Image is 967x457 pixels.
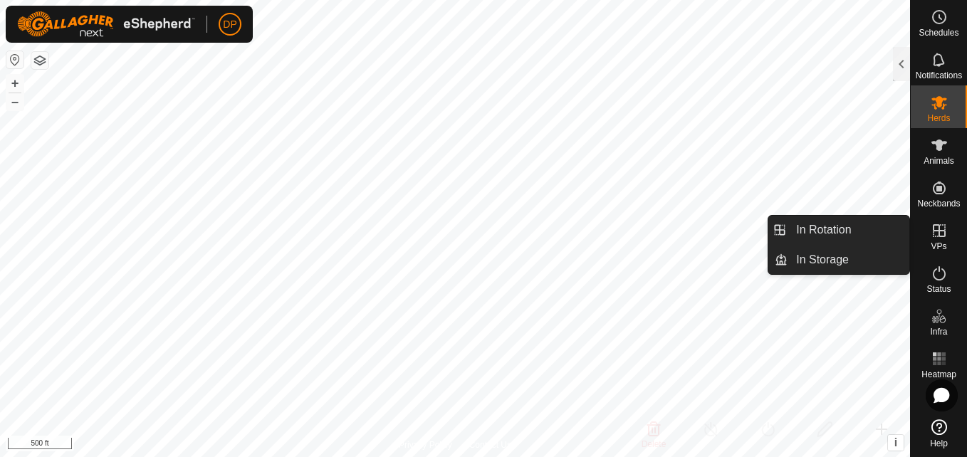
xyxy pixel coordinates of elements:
a: In Rotation [788,216,909,244]
span: Heatmap [921,370,956,379]
a: Contact Us [469,438,511,451]
span: Neckbands [917,199,960,208]
li: In Rotation [768,216,909,244]
span: VPs [931,242,946,251]
span: Schedules [919,28,958,37]
span: Status [926,285,951,293]
span: Herds [927,114,950,122]
button: Map Layers [31,52,48,69]
img: Gallagher Logo [17,11,195,37]
span: Help [930,439,948,448]
a: In Storage [788,246,909,274]
a: Privacy Policy [399,438,452,451]
span: Notifications [916,71,962,80]
a: Help [911,414,967,453]
li: In Storage [768,246,909,274]
span: DP [223,17,236,32]
button: i [888,435,904,451]
span: Infra [930,327,947,336]
span: In Rotation [796,221,851,238]
span: i [894,436,897,448]
button: Reset Map [6,51,23,68]
button: – [6,93,23,110]
span: In Storage [796,251,849,268]
button: + [6,75,23,92]
span: Animals [924,157,954,165]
